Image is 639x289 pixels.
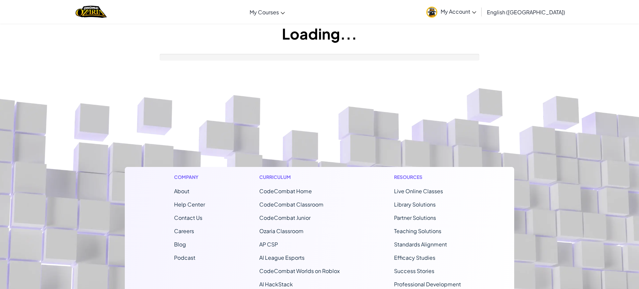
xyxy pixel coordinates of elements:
[259,201,323,208] a: CodeCombat Classroom
[174,214,202,221] span: Contact Us
[174,201,205,208] a: Help Center
[259,267,340,274] a: CodeCombat Worlds on Roblox
[259,214,311,221] a: CodeCombat Junior
[423,1,480,22] a: My Account
[394,241,447,248] a: Standards Alignment
[487,9,565,16] span: English ([GEOGRAPHIC_DATA])
[394,267,434,274] a: Success Stories
[394,254,435,261] a: Efficacy Studies
[174,188,189,195] a: About
[259,254,305,261] a: AI League Esports
[174,174,205,181] h1: Company
[246,3,288,21] a: My Courses
[394,201,436,208] a: Library Solutions
[174,241,186,248] a: Blog
[174,254,195,261] a: Podcast
[484,3,568,21] a: English ([GEOGRAPHIC_DATA])
[394,227,441,234] a: Teaching Solutions
[259,241,278,248] a: AP CSP
[394,188,443,195] a: Live Online Classes
[441,8,476,15] span: My Account
[394,174,465,181] h1: Resources
[76,5,106,19] img: Home
[394,281,461,288] a: Professional Development
[76,5,106,19] a: Ozaria by CodeCombat logo
[394,214,436,221] a: Partner Solutions
[259,227,304,234] a: Ozaria Classroom
[426,7,437,18] img: avatar
[259,188,312,195] span: CodeCombat Home
[259,281,293,288] a: AI HackStack
[174,227,194,234] a: Careers
[259,174,340,181] h1: Curriculum
[250,9,279,16] span: My Courses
